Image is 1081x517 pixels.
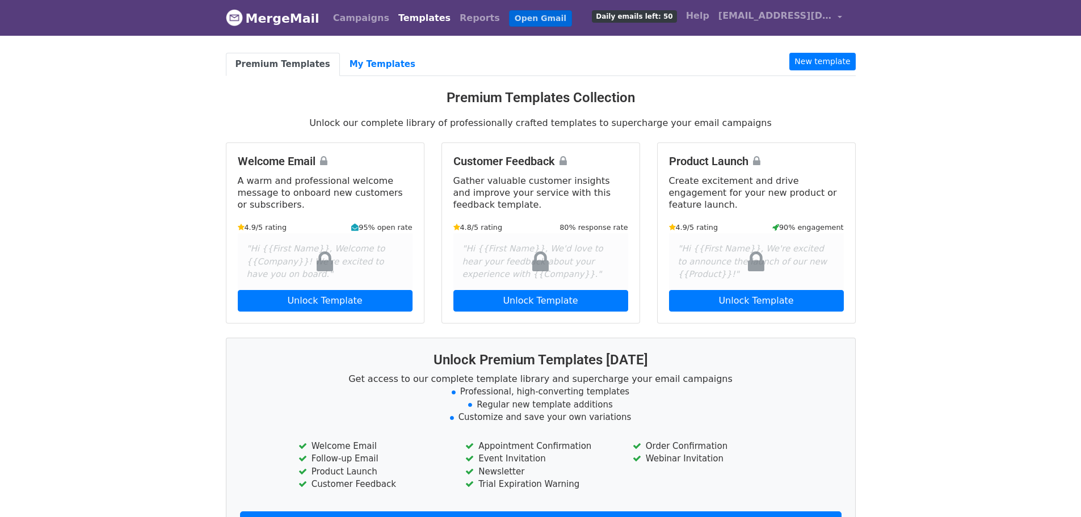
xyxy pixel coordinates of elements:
[465,478,615,491] li: Trial Expiration Warning
[238,175,413,211] p: A warm and professional welcome message to onboard new customers or subscribers.
[633,440,783,453] li: Order Confirmation
[226,90,856,106] h3: Premium Templates Collection
[298,440,448,453] li: Welcome Email
[509,10,572,27] a: Open Gmail
[453,175,628,211] p: Gather valuable customer insights and improve your service with this feedback template.
[453,290,628,312] a: Unlock Template
[240,385,842,398] li: Professional, high-converting templates
[669,175,844,211] p: Create excitement and drive engagement for your new product or feature launch.
[592,10,676,23] span: Daily emails left: 50
[453,154,628,168] h4: Customer Feedback
[394,7,455,30] a: Templates
[587,5,681,27] a: Daily emails left: 50
[669,222,718,233] small: 4.9/5 rating
[669,290,844,312] a: Unlock Template
[226,6,319,30] a: MergeMail
[238,154,413,168] h4: Welcome Email
[718,9,832,23] span: [EMAIL_ADDRESS][DOMAIN_NAME]
[240,398,842,411] li: Regular new template additions
[226,9,243,26] img: MergeMail logo
[340,53,425,76] a: My Templates
[714,5,847,31] a: [EMAIL_ADDRESS][DOMAIN_NAME]
[351,222,412,233] small: 95% open rate
[560,222,628,233] small: 80% response rate
[789,53,855,70] a: New template
[682,5,714,27] a: Help
[240,352,842,368] h3: Unlock Premium Templates [DATE]
[226,117,856,129] p: Unlock our complete library of professionally crafted templates to supercharge your email campaigns
[238,222,287,233] small: 4.9/5 rating
[465,465,615,478] li: Newsletter
[453,233,628,290] div: "Hi {{First Name}}, We'd love to hear your feedback about your experience with {{Company}}."
[669,154,844,168] h4: Product Launch
[329,7,394,30] a: Campaigns
[1024,463,1081,517] iframe: Chat Widget
[669,233,844,290] div: "Hi {{First Name}}, We're excited to announce the launch of our new {{Product}}!"
[633,452,783,465] li: Webinar Invitation
[465,452,615,465] li: Event Invitation
[453,222,503,233] small: 4.8/5 rating
[238,290,413,312] a: Unlock Template
[298,465,448,478] li: Product Launch
[298,478,448,491] li: Customer Feedback
[238,233,413,290] div: "Hi {{First Name}}, Welcome to {{Company}}! We're excited to have you on board."
[298,452,448,465] li: Follow-up Email
[226,53,340,76] a: Premium Templates
[455,7,504,30] a: Reports
[240,373,842,385] p: Get access to our complete template library and supercharge your email campaigns
[240,411,842,424] li: Customize and save your own variations
[772,222,844,233] small: 90% engagement
[465,440,615,453] li: Appointment Confirmation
